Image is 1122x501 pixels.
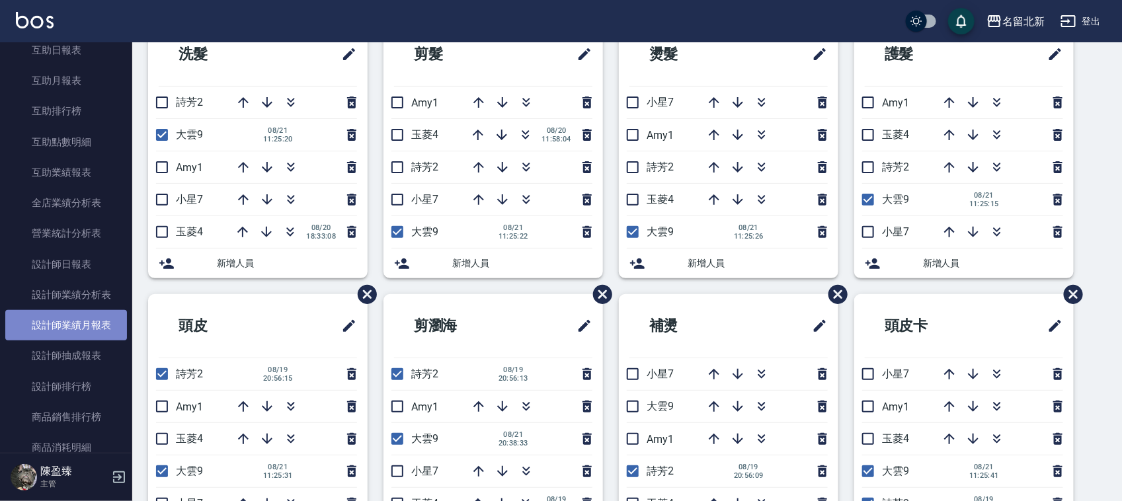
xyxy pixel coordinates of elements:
span: 大雲9 [882,193,909,206]
span: 詩芳2 [411,161,438,173]
span: 刪除班表 [348,275,379,314]
span: 08/21 [263,463,293,471]
span: 詩芳2 [176,96,203,108]
span: 20:56:13 [499,374,528,383]
span: Amy1 [882,96,909,109]
span: Amy1 [882,401,909,413]
div: 新增人員 [854,249,1074,278]
span: 修改班表的標題 [804,38,828,70]
span: 08/21 [499,223,528,232]
span: Amy1 [647,433,674,445]
div: 名留北新 [1002,13,1045,30]
span: 新增人員 [452,256,592,270]
span: Amy1 [411,96,438,109]
span: 詩芳2 [411,367,438,380]
span: 玉菱4 [882,432,909,445]
a: 設計師業績分析表 [5,280,127,310]
img: Person [11,464,37,490]
span: 11:25:22 [499,232,528,241]
span: 刪除班表 [819,275,850,314]
span: 20:38:33 [499,439,528,447]
div: 新增人員 [619,249,838,278]
a: 互助月報表 [5,65,127,96]
span: 詩芳2 [647,161,674,173]
span: 詩芳2 [176,367,203,380]
span: 小星7 [411,465,438,477]
span: 大雲9 [176,465,203,477]
span: Amy1 [176,161,203,174]
span: 新增人員 [923,256,1063,270]
h2: 剪瀏海 [394,302,523,350]
span: 修改班表的標題 [1039,310,1063,342]
span: 玉菱4 [411,128,438,141]
span: Amy1 [176,401,203,413]
span: 08/19 [499,366,528,374]
h2: 頭皮卡 [865,302,994,350]
a: 設計師排行榜 [5,371,127,402]
p: 主管 [40,478,108,490]
span: 大雲9 [882,465,909,477]
span: 小星7 [176,193,203,206]
span: Amy1 [647,129,674,141]
a: 營業統計分析表 [5,218,127,249]
span: 08/20 [541,126,571,135]
span: 修改班表的標題 [1039,38,1063,70]
span: 大雲9 [647,400,674,412]
span: 刪除班表 [583,275,614,314]
span: 詩芳2 [647,465,674,477]
h2: 護髮 [865,30,986,78]
span: 修改班表的標題 [333,310,357,342]
span: 08/21 [734,223,764,232]
span: 刪除班表 [1054,275,1085,314]
h2: 洗髮 [159,30,280,78]
a: 商品銷售排行榜 [5,402,127,432]
a: 全店業績分析表 [5,188,127,218]
h2: 燙髮 [629,30,751,78]
span: 20:56:09 [734,471,764,480]
span: 詩芳2 [882,161,909,173]
span: 18:33:08 [306,232,336,241]
h5: 陳盈臻 [40,465,108,478]
span: 11:25:31 [263,471,293,480]
span: 修改班表的標題 [569,38,592,70]
span: 20:56:15 [263,374,293,383]
h2: 剪髮 [394,30,516,78]
img: Logo [16,12,54,28]
span: 新增人員 [688,256,828,270]
span: 修改班表的標題 [569,310,592,342]
h2: 補燙 [629,302,751,350]
span: 08/19 [734,463,764,471]
span: 玉菱4 [882,128,909,141]
span: 11:25:41 [969,471,999,480]
span: 08/21 [969,191,999,200]
span: 小星7 [647,367,674,380]
span: 大雲9 [647,225,674,238]
span: 大雲9 [411,432,438,445]
span: 修改班表的標題 [804,310,828,342]
button: 名留北新 [981,8,1050,35]
button: save [948,8,975,34]
a: 設計師業績月報表 [5,310,127,340]
span: 08/21 [263,126,293,135]
a: 互助業績報表 [5,157,127,188]
span: 08/20 [306,223,336,232]
span: 11:25:15 [969,200,999,208]
span: 玉菱4 [176,432,203,445]
div: 新增人員 [148,249,368,278]
a: 商品消耗明細 [5,432,127,463]
span: 大雲9 [176,128,203,141]
span: Amy1 [411,401,438,413]
a: 互助日報表 [5,35,127,65]
span: 11:25:20 [263,135,293,143]
span: 11:58:04 [541,135,571,143]
span: 小星7 [647,96,674,108]
span: 小星7 [882,225,909,238]
span: 小星7 [882,367,909,380]
span: 小星7 [411,193,438,206]
div: 新增人員 [383,249,603,278]
span: 玉菱4 [647,193,674,206]
a: 設計師日報表 [5,249,127,280]
h2: 頭皮 [159,302,280,350]
span: 08/21 [969,463,999,471]
span: 修改班表的標題 [333,38,357,70]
